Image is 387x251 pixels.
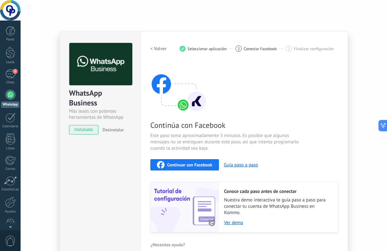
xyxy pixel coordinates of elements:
[188,46,227,51] span: Seleccionar aplicación
[1,188,20,192] div: Estadísticas
[1,60,20,64] div: Leads
[150,62,207,112] img: connect with facebook
[150,133,301,152] span: Este paso toma aproximadamente 5 minutos. Es posible que algunos mensajes no se entreguen durante...
[224,162,258,168] button: Guía paso a paso
[1,102,19,108] div: WhatsApp
[244,46,277,51] span: Conectar Facebook
[150,159,219,170] button: Continuar con Facebook
[224,197,332,216] span: Nuestra demo interactiva te guía paso a paso para conectar tu cuenta de WhatsApp Business en Kommo.
[69,108,131,120] div: Más leads con potentes herramientas de WhatsApp
[103,127,124,133] span: Desinstalar
[294,46,334,51] span: Finalizar configuración
[69,88,131,108] div: WhatsApp Business
[1,210,20,214] div: Ajustes
[69,43,132,86] img: logo_main.png
[150,43,167,54] button: < Volver
[1,146,20,151] div: Listas
[150,46,167,52] h2: < Volver
[167,163,212,167] span: Continuar con Facebook
[69,125,98,134] span: instalado
[224,188,332,194] h2: Conoce cada paso antes de conectar
[1,81,20,85] div: Chats
[100,125,124,134] button: Desinstalar
[150,120,301,130] span: Continúa con Facebook
[224,220,332,226] a: Ver demo
[151,242,185,247] span: ¿Necesitas ayuda?
[238,46,240,51] span: 2
[1,167,20,171] div: Correo
[288,46,290,51] span: 3
[13,69,18,74] span: 1
[1,38,20,42] div: Panel
[1,124,20,128] div: Calendario
[150,240,185,249] button: ¿Necesitas ayuda?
